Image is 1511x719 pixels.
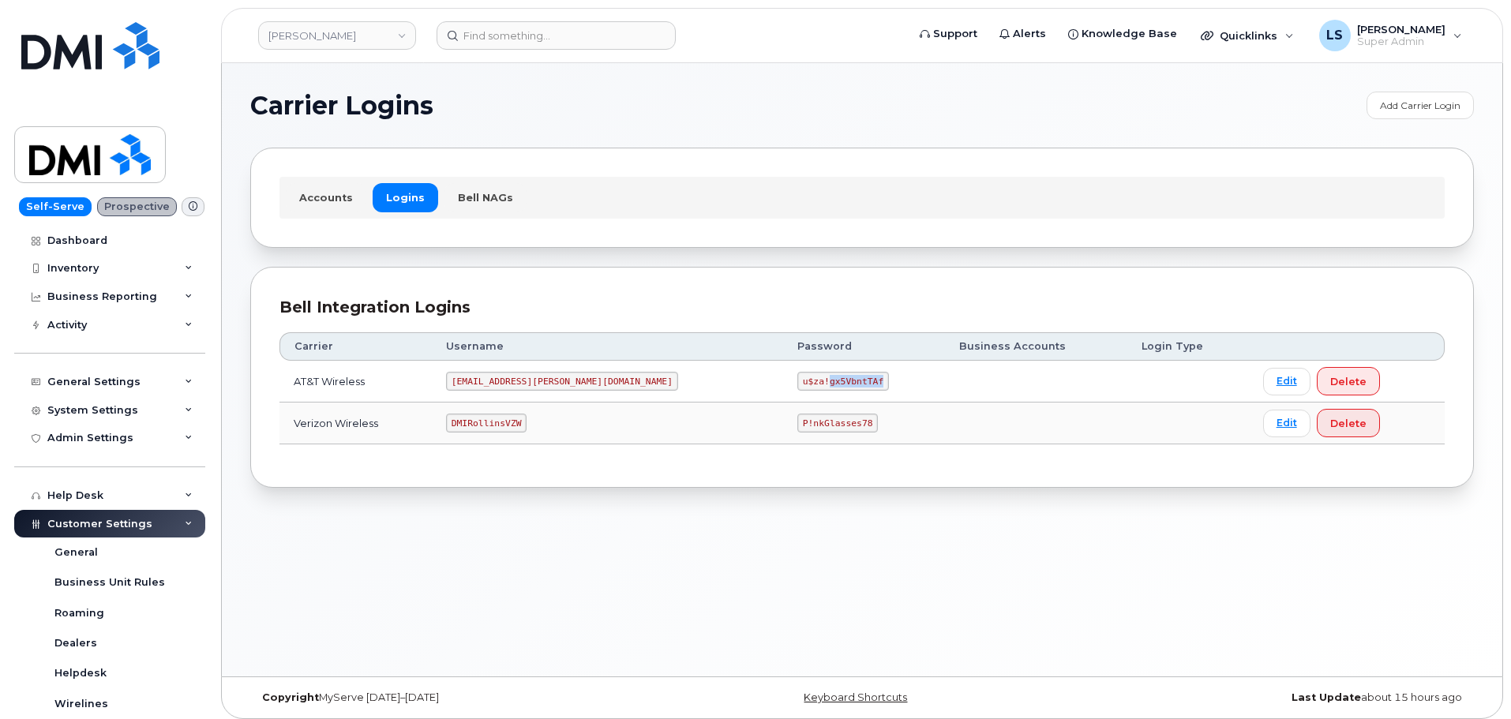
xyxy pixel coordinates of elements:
[797,372,889,391] code: u$za!gx5VbntTAf
[279,403,432,444] td: Verizon Wireless
[1317,367,1380,395] button: Delete
[804,691,907,703] a: Keyboard Shortcuts
[1263,368,1310,395] a: Edit
[1127,332,1249,361] th: Login Type
[279,296,1445,319] div: Bell Integration Logins
[783,332,945,361] th: Password
[279,361,432,403] td: AT&T Wireless
[250,94,433,118] span: Carrier Logins
[446,372,678,391] code: [EMAIL_ADDRESS][PERSON_NAME][DOMAIN_NAME]
[945,332,1127,361] th: Business Accounts
[1367,92,1474,119] a: Add Carrier Login
[432,332,783,361] th: Username
[1330,374,1367,389] span: Delete
[1263,410,1310,437] a: Edit
[373,183,438,212] a: Logins
[279,332,432,361] th: Carrier
[797,414,878,433] code: P!nkGlasses78
[446,414,527,433] code: DMIRollinsVZW
[286,183,366,212] a: Accounts
[250,691,658,704] div: MyServe [DATE]–[DATE]
[1292,691,1361,703] strong: Last Update
[1066,691,1474,704] div: about 15 hours ago
[444,183,527,212] a: Bell NAGs
[1330,416,1367,431] span: Delete
[1317,409,1380,437] button: Delete
[262,691,319,703] strong: Copyright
